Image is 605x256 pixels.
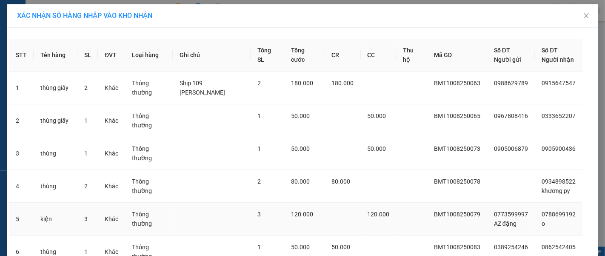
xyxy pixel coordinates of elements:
[34,137,77,170] td: thùng
[291,211,313,218] span: 120.000
[434,112,480,119] span: BMT1008250065
[291,178,310,185] span: 80.000
[257,112,261,119] span: 1
[434,80,480,86] span: BMT1008250063
[494,211,528,218] span: 0773599997
[434,211,480,218] span: BMT1008250079
[9,170,34,203] td: 4
[284,39,325,72] th: Tổng cước
[9,104,34,137] td: 2
[368,145,386,152] span: 50.000
[542,80,576,86] span: 0915647547
[84,248,88,255] span: 1
[291,80,313,86] span: 180.000
[542,56,574,63] span: Người nhận
[125,39,173,72] th: Loại hàng
[34,170,77,203] td: thùng
[494,220,517,227] span: AZ đặng
[542,220,545,227] span: o
[257,244,261,250] span: 1
[98,203,125,236] td: Khác
[125,170,173,203] td: Thông thường
[84,150,88,157] span: 1
[9,72,34,104] td: 1
[574,4,598,28] button: Close
[542,145,576,152] span: 0905900436
[291,145,310,152] span: 50.000
[291,244,310,250] span: 50.000
[257,211,261,218] span: 3
[51,14,111,23] span: 11:53:22 [DATE]
[494,56,521,63] span: Người gửi
[84,84,88,91] span: 2
[542,187,570,194] span: khương py
[98,72,125,104] td: Khác
[494,244,528,250] span: 0389254246
[180,80,225,96] span: Ship 109 [PERSON_NAME]
[397,39,427,72] th: Thu hộ
[434,244,480,250] span: BMT1008250083
[368,112,386,119] span: 50.000
[125,104,173,137] td: Thông thường
[434,145,480,152] span: BMT1008250073
[583,12,590,19] span: close
[257,80,261,86] span: 2
[125,203,173,236] td: Thông thường
[494,80,528,86] span: 0988629789
[332,244,351,250] span: 50.000
[9,14,271,23] span: Thời gian : - Nhân viên nhận hàng :
[427,39,487,72] th: Mã GD
[17,12,152,20] span: XÁC NHẬN SỐ HÀNG NHẬP VÀO KHO NHẬN
[9,203,34,236] td: 5
[434,178,480,185] span: BMT1008250078
[77,39,98,72] th: SL
[494,145,528,152] span: 0905006879
[34,39,77,72] th: Tên hàng
[494,47,510,54] span: Số ĐT
[84,216,88,222] span: 3
[542,178,576,185] span: 0934898522
[125,72,173,104] td: Thông thường
[34,104,77,137] td: thùng giấy
[542,211,576,218] span: 0788699192
[98,104,125,137] td: Khác
[84,117,88,124] span: 1
[34,72,77,104] td: thùng giấy
[257,145,261,152] span: 1
[98,170,125,203] td: Khác
[368,211,390,218] span: 120.000
[542,47,558,54] span: Số ĐT
[291,112,310,119] span: 50.000
[251,39,284,72] th: Tổng SL
[9,137,34,170] td: 3
[332,178,351,185] span: 80.000
[332,80,354,86] span: 180.000
[542,244,576,250] span: 0862542405
[361,39,397,72] th: CC
[494,112,528,119] span: 0967808416
[542,112,576,119] span: 0333652207
[125,137,173,170] td: Thông thường
[34,203,77,236] td: kiện
[325,39,361,72] th: CR
[98,137,125,170] td: Khác
[9,39,34,72] th: STT
[84,183,88,190] span: 2
[257,178,261,185] span: 2
[98,39,125,72] th: ĐVT
[173,39,251,72] th: Ghi chú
